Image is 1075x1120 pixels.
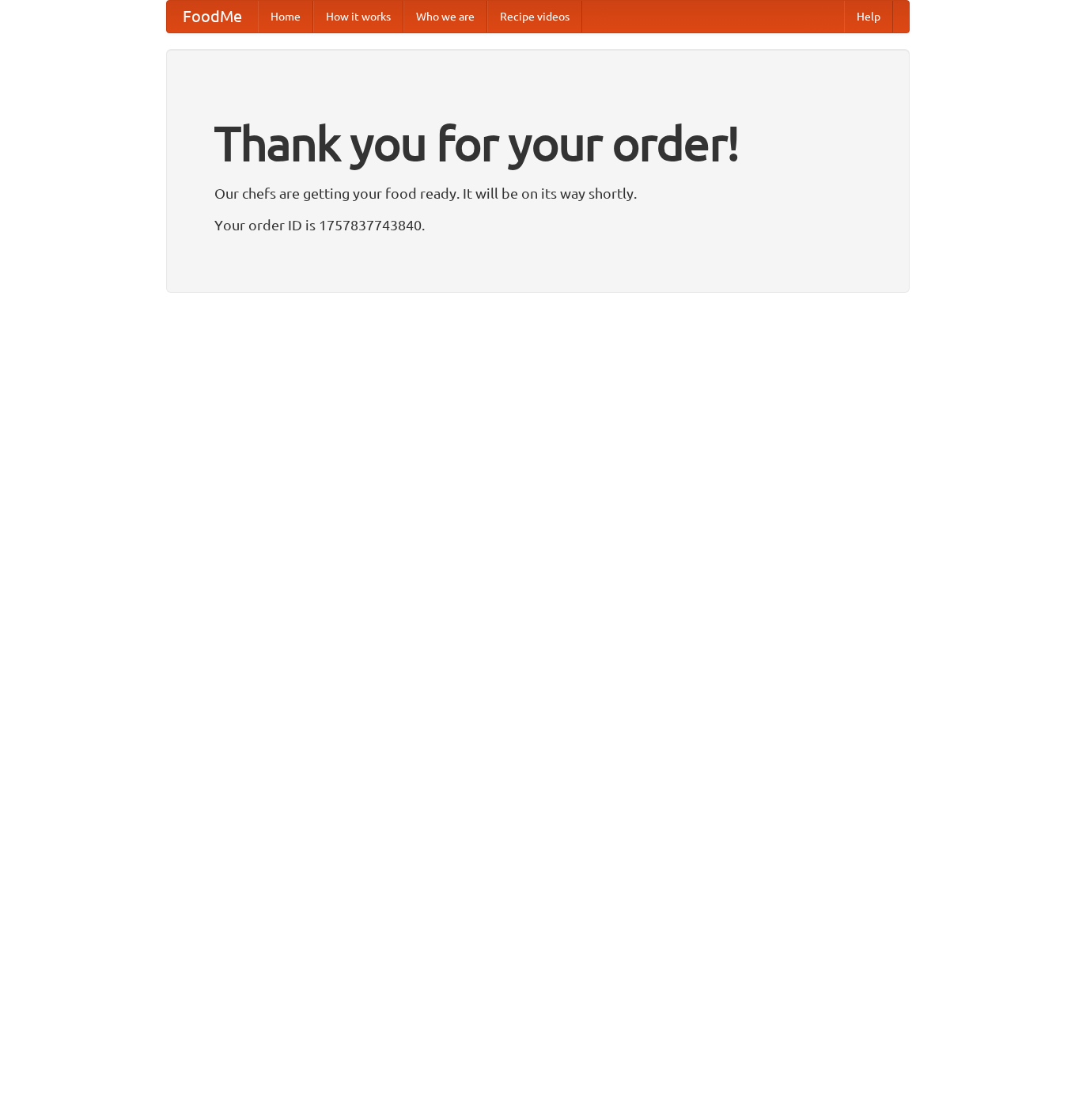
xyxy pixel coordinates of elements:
a: How it works [313,1,403,32]
p: Our chefs are getting your food ready. It will be on its way shortly. [214,181,861,205]
a: Home [258,1,313,32]
a: Help [844,1,893,32]
a: FoodMe [167,1,258,32]
a: Recipe videos [487,1,582,32]
h1: Thank you for your order! [214,105,861,181]
p: Your order ID is 1757837743840. [214,213,861,237]
a: Who we are [403,1,487,32]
